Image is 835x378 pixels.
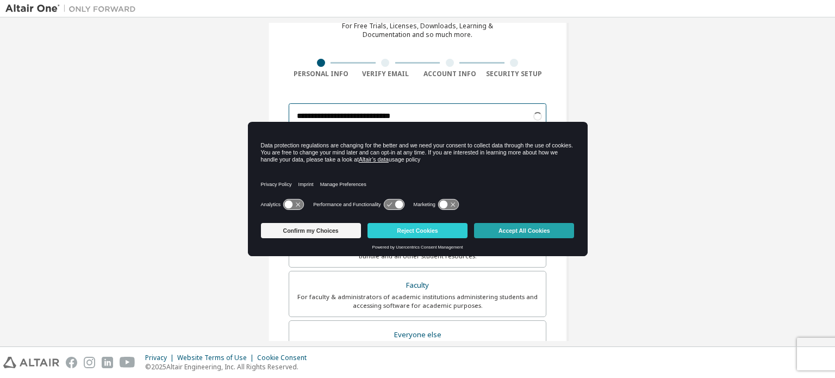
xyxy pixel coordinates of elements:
[84,357,95,368] img: instagram.svg
[482,70,547,78] div: Security Setup
[296,278,539,293] div: Faculty
[66,357,77,368] img: facebook.svg
[353,70,418,78] div: Verify Email
[5,3,141,14] img: Altair One
[3,357,59,368] img: altair_logo.svg
[102,357,113,368] img: linkedin.svg
[289,70,353,78] div: Personal Info
[296,293,539,310] div: For faculty & administrators of academic institutions administering students and accessing softwa...
[296,327,539,343] div: Everyone else
[145,362,313,371] p: © 2025 Altair Engineering, Inc. All Rights Reserved.
[417,70,482,78] div: Account Info
[257,354,313,362] div: Cookie Consent
[120,357,135,368] img: youtube.svg
[145,354,177,362] div: Privacy
[342,22,493,39] div: For Free Trials, Licenses, Downloads, Learning & Documentation and so much more.
[177,354,257,362] div: Website Terms of Use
